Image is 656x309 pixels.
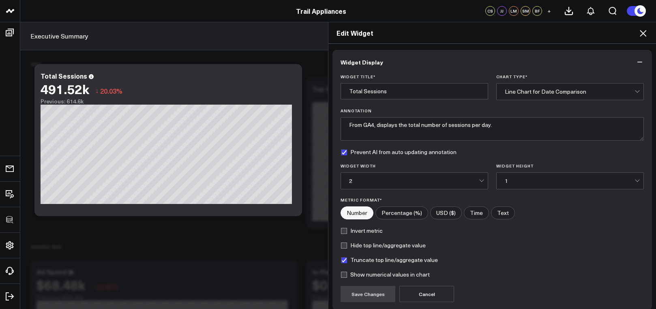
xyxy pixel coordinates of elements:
div: CS [485,6,495,16]
label: Number [341,206,373,219]
span: Widget Display [341,59,383,65]
textarea: From GA4, displays the total number of sessions per day. [341,117,644,141]
label: Truncate top line/aggregate value [341,257,438,263]
input: Enter your widget title [341,83,488,99]
div: LM [509,6,519,16]
label: Hide top line/aggregate value [341,242,426,249]
label: Invert metric [341,227,383,234]
label: Text [491,206,515,219]
div: BF [532,6,542,16]
button: Save Changes [341,286,395,302]
a: Trail Appliances [296,6,346,15]
button: Widget Display [332,50,652,74]
div: Line Chart for Date Comparison [505,88,635,95]
label: Prevent AI from auto updating annotation [341,149,457,155]
div: JJ [497,6,507,16]
label: Annotation [341,108,644,113]
span: + [547,8,551,14]
label: Widget Height [496,163,644,168]
label: Widget Title * [341,74,488,79]
div: SM [521,6,530,16]
label: USD ($) [430,206,462,219]
h2: Edit Widget [337,28,648,37]
div: 1 [505,178,635,184]
label: Metric Format* [341,197,644,202]
label: Time [464,206,489,219]
label: Chart Type * [496,74,644,79]
label: Show numerical values in chart [341,271,430,278]
div: 2 [349,178,479,184]
button: + [544,6,554,16]
button: Cancel [399,286,454,302]
label: Percentage (%) [375,206,428,219]
label: Widget Width [341,163,488,168]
